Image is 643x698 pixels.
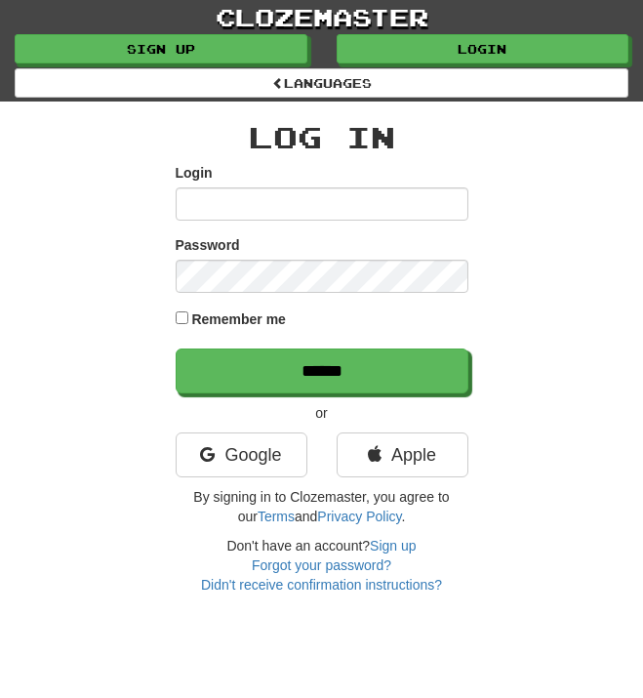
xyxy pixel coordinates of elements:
[176,403,468,423] p: or
[337,432,468,477] a: Apple
[191,309,286,329] label: Remember me
[317,509,401,524] a: Privacy Policy
[258,509,295,524] a: Terms
[176,487,468,526] p: By signing in to Clozemaster, you agree to our and .
[176,163,213,183] label: Login
[176,432,307,477] a: Google
[176,121,468,153] h2: Log In
[15,68,628,98] a: Languages
[176,235,240,255] label: Password
[252,557,391,573] a: Forgot your password?
[337,34,629,63] a: Login
[201,577,442,593] a: Didn't receive confirmation instructions?
[176,536,468,595] div: Don't have an account?
[15,34,307,63] a: Sign up
[370,538,416,554] a: Sign up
